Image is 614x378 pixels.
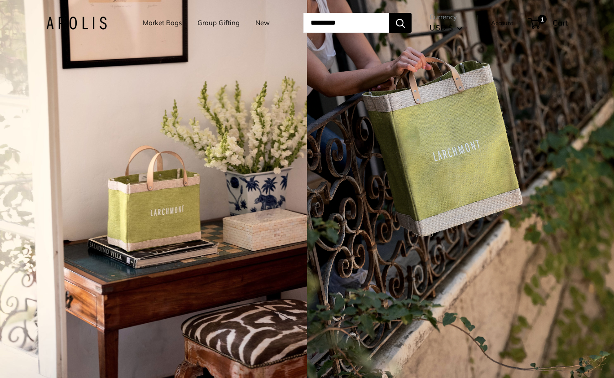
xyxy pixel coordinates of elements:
img: Apolis [46,17,107,30]
input: Search... [303,13,389,33]
a: New [255,17,270,29]
a: Group Gifting [197,17,240,29]
a: 1 Cart [529,16,568,30]
a: My Account [482,17,513,28]
a: Market Bags [143,17,182,29]
span: 1 [538,15,547,24]
button: Search [389,13,412,33]
span: Currency [430,11,462,23]
span: Cart [553,18,568,27]
button: USD $ [430,21,462,35]
span: USD $ [430,23,453,32]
